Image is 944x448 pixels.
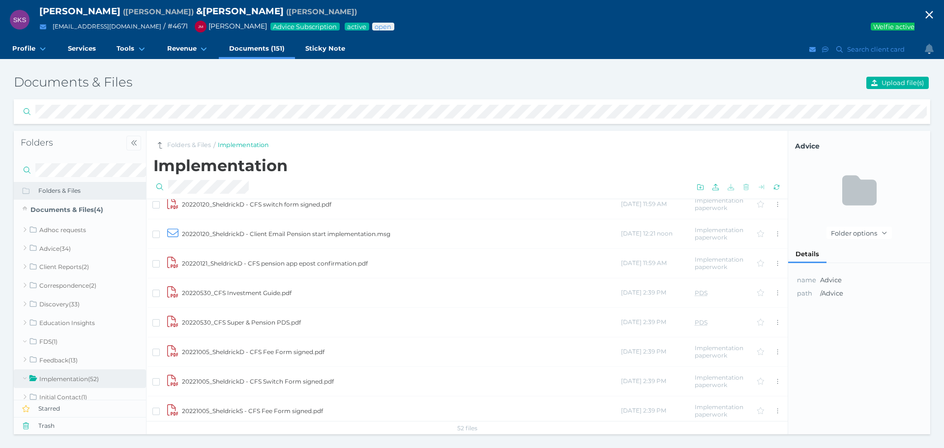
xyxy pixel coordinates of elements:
[795,141,923,151] span: Advice
[457,424,477,432] span: 52 files
[196,5,284,17] span: & [PERSON_NAME]
[38,422,147,430] span: Trash
[694,189,753,219] td: Implementation paperwork
[695,289,708,297] abbr: Product Disclosure Statement
[305,44,345,53] span: Sticky Note
[14,400,147,417] button: Starred
[219,39,295,59] a: Documents (151)
[695,319,708,326] abbr: Product Disclosure Statement
[694,307,753,337] td: PDS
[153,156,784,175] h2: Implementation
[213,140,216,150] span: /
[21,137,121,149] h4: Folders
[181,366,620,396] td: 20221005_SheldrickD - CFS Switch Form signed.pdf
[797,276,816,284] span: This is the folder name
[694,366,753,396] td: Implementation paperwork
[709,181,722,193] button: Upload one or more files
[795,141,923,151] span: Click to copy folder name to clipboard
[866,77,929,89] button: Upload file(s)
[153,139,166,151] button: Go to parent folder
[694,248,753,278] td: Implementation paperwork
[38,405,147,413] span: Starred
[195,21,206,32] div: Jonathon Martino
[39,5,120,17] span: [PERSON_NAME]
[880,79,928,87] span: Upload file(s)
[286,7,357,16] span: Preferred name
[181,307,620,337] td: 20220530_CFS Super & Pension PDS.pdf
[821,43,830,56] button: SMS
[797,289,812,297] span: path
[694,337,753,366] td: Implementation paperwork
[190,22,267,30] span: [PERSON_NAME]
[13,16,27,24] span: SKS
[14,239,146,258] a: Advice(34)
[621,259,667,267] span: [DATE] 11:59 AM
[14,182,147,199] button: Folders & Files
[832,43,910,56] button: Search client card
[2,39,58,59] a: Profile
[181,248,620,278] td: 20220121_SheldrickD - CFS pension app epost confirmation.pdf
[826,227,892,239] button: Folder options
[694,219,753,248] td: Implementation paperwork
[621,318,666,326] span: [DATE] 2:39 PM
[123,7,194,16] span: Preferred name
[347,23,367,30] span: Service package status: Active service agreement in place
[14,332,146,351] a: FDS(1)
[827,229,880,237] span: Folder options
[12,44,35,53] span: Profile
[167,141,211,150] a: Folders & Files
[14,369,146,388] a: Implementation(52)
[808,43,818,56] button: Email
[181,337,620,366] td: 20221005_SheldrickD - CFS Fee Form signed.pdf
[621,230,673,237] span: [DATE] 12:21 noon
[788,245,826,263] div: Details
[229,44,285,53] span: Documents (151)
[198,25,204,29] span: JM
[374,23,392,30] span: Advice status: Review not yet booked in
[37,21,49,33] button: Email
[181,396,620,425] td: 20221005_SheldrickS - CFS Fee Form signed.pdf
[725,181,737,193] button: Download selected files
[14,295,146,313] a: Discovery(33)
[820,289,909,299] span: /Advice
[694,396,753,425] td: Implementation paperwork
[14,74,625,91] h3: Documents & Files
[873,23,915,30] span: Welfie active
[14,258,146,276] a: Client Reports(2)
[621,289,666,296] span: [DATE] 2:39 PM
[14,388,146,407] a: Initial Contact(1)
[117,44,134,53] span: Tools
[14,200,146,220] a: Documents & Files(4)
[621,407,666,414] span: [DATE] 2:39 PM
[740,181,752,193] button: Delete selected files or folders
[770,181,783,193] button: Reload the list of files from server
[58,39,106,59] a: Services
[272,23,338,30] span: Advice Subscription
[167,44,197,53] span: Revenue
[163,22,188,30] span: / # 4671
[755,181,767,193] button: Move
[14,351,146,369] a: Feedback(13)
[14,220,146,239] a: Adhoc requests
[218,141,269,150] a: Implementation
[10,10,29,30] div: Susan Kay Sheldrick
[621,200,667,208] span: [DATE] 11:59 AM
[694,278,753,307] td: PDS
[14,313,146,332] a: Education Insights
[53,23,161,30] a: [EMAIL_ADDRESS][DOMAIN_NAME]
[845,45,909,53] span: Search client card
[621,377,666,385] span: [DATE] 2:39 PM
[14,276,146,295] a: Correspondence(2)
[14,417,147,434] button: Trash
[38,187,147,195] span: Folders & Files
[820,276,842,284] span: Advice
[157,39,219,59] a: Revenue
[181,189,620,219] td: 20220120_SheldrickD - CFS switch form signed.pdf
[181,219,620,248] td: 20220120_SheldrickD - Client Email Pension start implementation.msg
[68,44,96,53] span: Services
[694,181,707,193] button: Create folder
[621,348,666,355] span: [DATE] 2:39 PM
[181,278,620,307] td: 20220530_CFS Investment Guide.pdf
